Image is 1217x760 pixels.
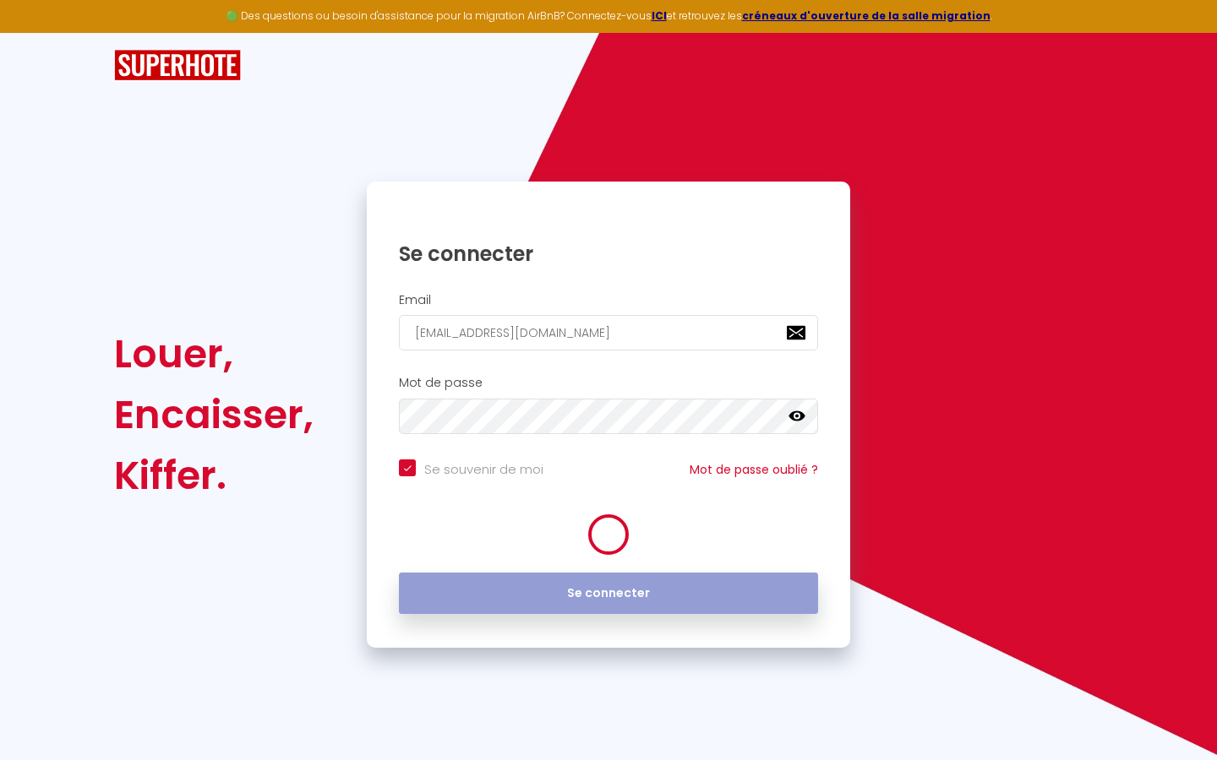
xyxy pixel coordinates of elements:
a: créneaux d'ouverture de la salle migration [742,8,991,23]
div: Louer, [114,323,314,384]
div: Encaisser, [114,384,314,445]
h1: Se connecter [399,241,818,267]
a: Mot de passe oublié ? [690,461,818,478]
button: Se connecter [399,573,818,615]
input: Ton Email [399,315,818,350]
h2: Email [399,293,818,307]
div: Kiffer. [114,445,314,506]
img: SuperHote logo [114,50,241,81]
h2: Mot de passe [399,376,818,390]
a: ICI [652,8,667,23]
button: Ouvrir le widget de chat LiveChat [14,7,64,57]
